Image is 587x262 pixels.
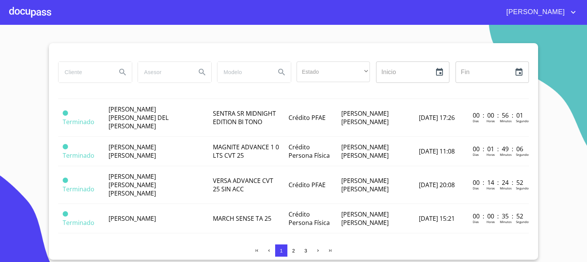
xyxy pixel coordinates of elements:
[63,185,94,193] span: Terminado
[272,63,291,81] button: Search
[501,6,578,18] button: account of current user
[63,118,94,126] span: Terminado
[109,143,156,160] span: [PERSON_NAME] [PERSON_NAME]
[289,113,326,122] span: Crédito PFAE
[138,62,190,82] input: search
[213,214,271,223] span: MARCH SENSE TA 25
[63,151,94,160] span: Terminado
[63,218,94,227] span: Terminado
[473,178,524,187] p: 00 : 14 : 24 : 52
[217,62,269,82] input: search
[341,176,389,193] span: [PERSON_NAME] [PERSON_NAME]
[300,244,312,257] button: 3
[473,220,479,224] p: Dias
[341,109,389,126] span: [PERSON_NAME] [PERSON_NAME]
[109,105,169,130] span: [PERSON_NAME] [PERSON_NAME] DEL [PERSON_NAME]
[516,186,530,190] p: Segundos
[63,211,68,217] span: Terminado
[109,214,156,223] span: [PERSON_NAME]
[341,210,389,227] span: [PERSON_NAME] [PERSON_NAME]
[289,210,330,227] span: Crédito Persona Física
[500,152,512,157] p: Minutos
[419,214,455,223] span: [DATE] 15:21
[63,144,68,149] span: Terminado
[516,152,530,157] p: Segundos
[63,178,68,183] span: Terminado
[486,152,495,157] p: Horas
[486,220,495,224] p: Horas
[473,212,524,220] p: 00 : 00 : 35 : 52
[500,220,512,224] p: Minutos
[275,244,287,257] button: 1
[213,176,273,193] span: VERSA ADVANCE CVT 25 SIN ACC
[486,119,495,123] p: Horas
[341,143,389,160] span: [PERSON_NAME] [PERSON_NAME]
[419,181,455,189] span: [DATE] 20:08
[516,220,530,224] p: Segundos
[287,244,300,257] button: 2
[280,248,282,254] span: 1
[213,143,279,160] span: MAGNITE ADVANCE 1 0 LTS CVT 25
[486,186,495,190] p: Horas
[500,186,512,190] p: Minutos
[289,181,326,189] span: Crédito PFAE
[292,248,295,254] span: 2
[473,111,524,120] p: 00 : 00 : 56 : 01
[473,186,479,190] p: Dias
[473,119,479,123] p: Dias
[289,143,330,160] span: Crédito Persona Física
[473,145,524,153] p: 00 : 01 : 49 : 06
[500,119,512,123] p: Minutos
[473,152,479,157] p: Dias
[419,147,455,155] span: [DATE] 11:08
[58,62,110,82] input: search
[501,6,569,18] span: [PERSON_NAME]
[213,109,276,126] span: SENTRA SR MIDNIGHT EDITION BI TONO
[114,63,132,81] button: Search
[193,63,211,81] button: Search
[297,61,370,82] div: ​
[109,172,156,197] span: [PERSON_NAME] [PERSON_NAME] [PERSON_NAME]
[419,113,455,122] span: [DATE] 17:26
[516,119,530,123] p: Segundos
[63,110,68,116] span: Terminado
[304,248,307,254] span: 3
